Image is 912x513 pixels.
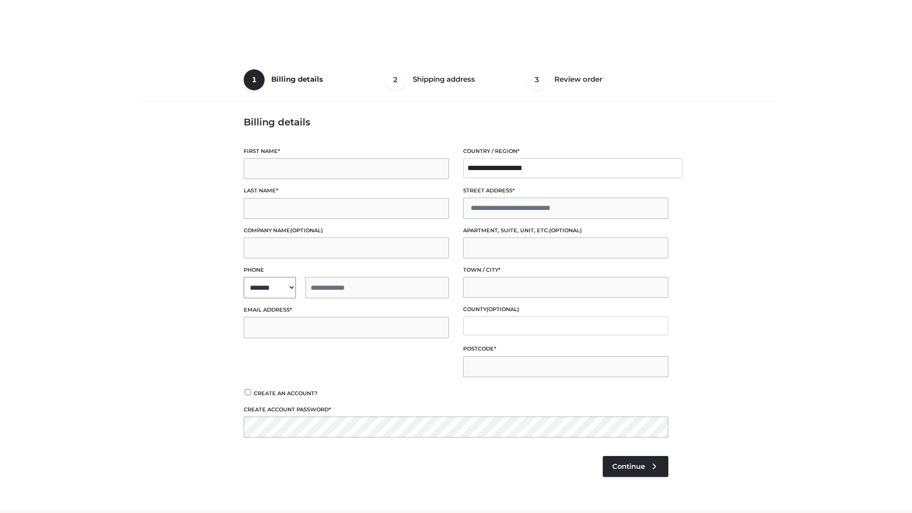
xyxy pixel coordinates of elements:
span: (optional) [549,227,582,234]
span: Billing details [271,75,323,84]
label: Apartment, suite, unit, etc. [463,226,668,235]
label: First name [244,147,449,156]
span: Review order [554,75,602,84]
label: Country / Region [463,147,668,156]
label: Phone [244,266,449,275]
span: Shipping address [413,75,475,84]
label: County [463,305,668,314]
label: Postcode [463,344,668,353]
label: Company name [244,226,449,235]
label: Last name [244,186,449,195]
label: Email address [244,305,449,314]
a: Continue [603,456,668,477]
input: Create an account? [244,389,252,395]
span: Create an account? [254,390,318,397]
span: Continue [612,462,645,471]
span: 1 [244,69,265,90]
h3: Billing details [244,116,668,128]
span: (optional) [486,306,519,313]
label: Street address [463,186,668,195]
span: 3 [527,69,548,90]
label: Town / City [463,266,668,275]
span: (optional) [290,227,323,234]
span: 2 [385,69,406,90]
label: Create account password [244,405,668,414]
